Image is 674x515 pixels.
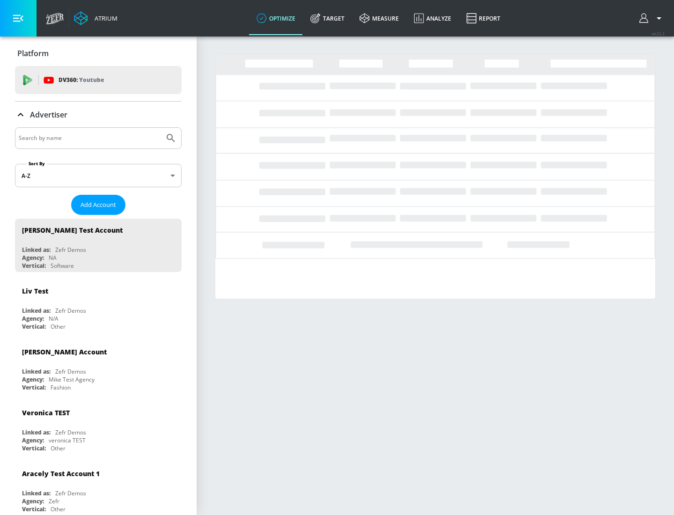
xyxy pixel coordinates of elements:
[406,1,459,35] a: Analyze
[249,1,303,35] a: optimize
[55,307,86,315] div: Zefr Demos
[22,307,51,315] div: Linked as:
[15,219,182,272] div: [PERSON_NAME] Test AccountLinked as:Zefr DemosAgency:NAVertical:Software
[55,428,86,436] div: Zefr Demos
[51,444,66,452] div: Other
[49,315,59,323] div: N/A
[459,1,508,35] a: Report
[15,102,182,128] div: Advertiser
[79,75,104,85] p: Youtube
[55,489,86,497] div: Zefr Demos
[22,368,51,375] div: Linked as:
[15,164,182,187] div: A-Z
[22,505,46,513] div: Vertical:
[49,497,59,505] div: Zefr
[22,315,44,323] div: Agency:
[303,1,352,35] a: Target
[51,323,66,331] div: Other
[22,489,51,497] div: Linked as:
[30,110,67,120] p: Advertiser
[22,246,51,254] div: Linked as:
[22,287,48,295] div: Liv Test
[49,375,95,383] div: Mike Test Agency
[15,401,182,455] div: Veronica TESTLinked as:Zefr DemosAgency:veronica TESTVertical:Other
[51,383,71,391] div: Fashion
[27,161,47,167] label: Sort By
[22,469,100,478] div: Aracely Test Account 1
[22,436,44,444] div: Agency:
[22,444,46,452] div: Vertical:
[15,280,182,333] div: Liv TestLinked as:Zefr DemosAgency:N/AVertical:Other
[59,75,104,85] p: DV360:
[15,66,182,94] div: DV360: Youtube
[49,436,86,444] div: veronica TEST
[15,340,182,394] div: [PERSON_NAME] AccountLinked as:Zefr DemosAgency:Mike Test AgencyVertical:Fashion
[17,48,49,59] p: Platform
[55,368,86,375] div: Zefr Demos
[652,31,665,36] span: v 4.22.2
[22,375,44,383] div: Agency:
[22,428,51,436] div: Linked as:
[55,246,86,254] div: Zefr Demos
[22,323,46,331] div: Vertical:
[71,195,125,215] button: Add Account
[352,1,406,35] a: measure
[74,11,117,25] a: Atrium
[91,14,117,22] div: Atrium
[22,408,70,417] div: Veronica TEST
[51,262,74,270] div: Software
[22,347,107,356] div: [PERSON_NAME] Account
[22,383,46,391] div: Vertical:
[51,505,66,513] div: Other
[19,132,161,144] input: Search by name
[15,40,182,66] div: Platform
[22,254,44,262] div: Agency:
[22,226,123,235] div: [PERSON_NAME] Test Account
[22,497,44,505] div: Agency:
[22,262,46,270] div: Vertical:
[49,254,57,262] div: NA
[81,199,116,210] span: Add Account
